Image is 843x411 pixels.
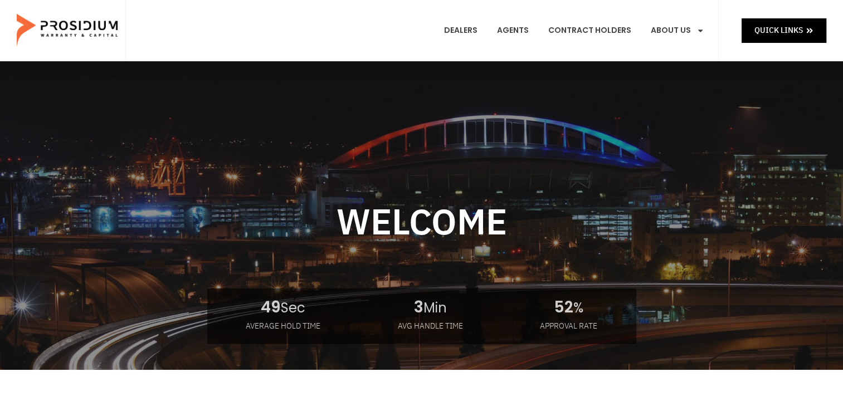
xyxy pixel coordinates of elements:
a: Agents [489,10,537,51]
a: Contract Holders [540,10,640,51]
span: Quick Links [754,23,803,37]
a: Quick Links [742,18,826,42]
nav: Menu [436,10,713,51]
a: About Us [642,10,713,51]
a: Dealers [436,10,486,51]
